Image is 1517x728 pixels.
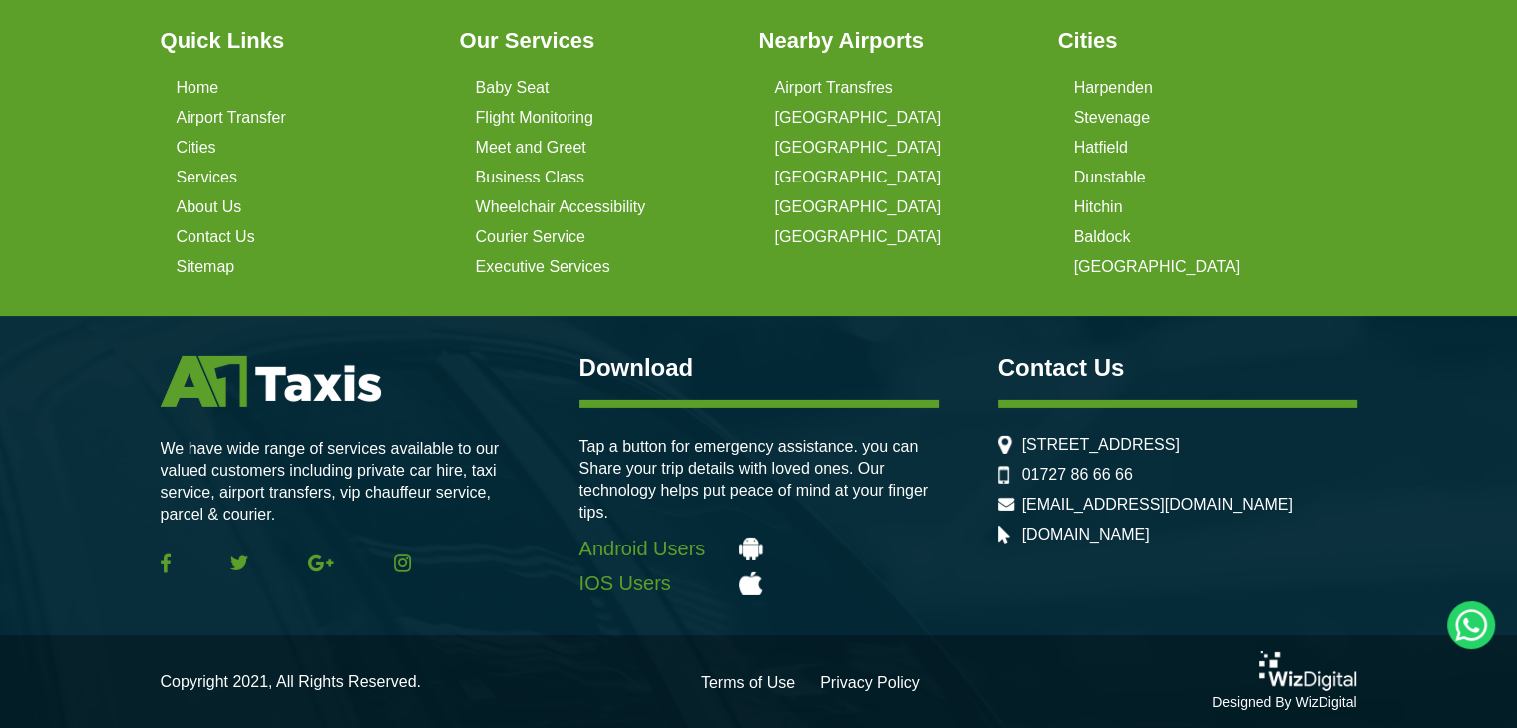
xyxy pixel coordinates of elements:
[1259,651,1356,691] img: Wiz Digital
[161,671,421,693] p: Copyright 2021, All Rights Reserved.
[1074,79,1153,97] a: Harpenden
[476,258,610,276] a: Executive Services
[177,198,242,216] a: About Us
[476,198,646,216] a: Wheelchair Accessibility
[579,572,939,595] a: IOS Users
[308,554,334,572] img: Google Plus
[1074,198,1123,216] a: Hitchin
[1074,258,1241,276] a: [GEOGRAPHIC_DATA]
[177,79,219,97] a: Home
[177,109,286,127] a: Airport Transfer
[1074,109,1151,127] a: Stevenage
[775,139,942,157] a: [GEOGRAPHIC_DATA]
[1022,496,1293,514] a: [EMAIL_ADDRESS][DOMAIN_NAME]
[177,139,216,157] a: Cities
[1074,169,1146,186] a: Dunstable
[775,198,942,216] a: [GEOGRAPHIC_DATA]
[177,228,255,246] a: Contact Us
[177,258,235,276] a: Sitemap
[775,109,942,127] a: [GEOGRAPHIC_DATA]
[701,675,795,691] a: Terms of Use
[998,356,1357,380] h3: Contact Us
[998,436,1357,454] li: [STREET_ADDRESS]
[161,28,436,54] h3: Quick Links
[161,438,520,526] p: We have wide range of services available to our valued customers including private car hire, taxi...
[775,228,942,246] a: [GEOGRAPHIC_DATA]
[820,675,920,691] a: Privacy Policy
[476,109,593,127] a: Flight Monitoring
[460,28,735,54] h3: Our Services
[1022,466,1133,484] a: 01727 86 66 66
[1022,526,1150,544] a: [DOMAIN_NAME]
[476,139,586,157] a: Meet and Greet
[177,169,237,186] a: Services
[775,169,942,186] a: [GEOGRAPHIC_DATA]
[476,169,584,186] a: Business Class
[161,553,171,573] img: Facebook
[775,79,893,97] a: Airport Transfres
[476,79,550,97] a: Baby Seat
[579,356,939,380] h3: Download
[1074,139,1128,157] a: Hatfield
[230,555,248,570] img: Twitter
[1058,28,1333,54] h3: Cities
[476,228,585,246] a: Courier Service
[1074,228,1131,246] a: Baldock
[1212,691,1357,713] p: Designed By WizDigital
[394,554,411,572] img: Instagram
[759,28,1034,54] h3: Nearby Airports
[579,538,939,560] a: Android Users
[161,356,381,407] img: A1 Taxis St Albans
[579,436,939,524] p: Tap a button for emergency assistance. you can Share your trip details with loved ones. Our techn...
